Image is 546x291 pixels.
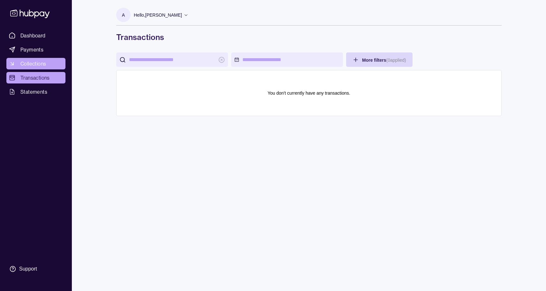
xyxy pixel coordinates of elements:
a: Transactions [6,72,65,83]
p: ( 0 applied) [386,58,406,63]
span: More filters [362,58,406,63]
h1: Transactions [116,32,502,42]
a: Statements [6,86,65,98]
span: Statements [20,88,47,96]
span: Dashboard [20,32,46,39]
span: Collections [20,60,46,67]
p: A [122,12,125,19]
p: Hello, [PERSON_NAME] [134,12,182,19]
p: You don't currently have any transactions. [268,90,350,97]
span: Transactions [20,74,50,82]
a: Dashboard [6,30,65,41]
a: Payments [6,44,65,55]
input: search [129,52,215,67]
div: Support [19,265,37,272]
button: More filters(0applied) [346,52,413,67]
a: Support [6,262,65,276]
a: Collections [6,58,65,69]
span: Payments [20,46,43,53]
